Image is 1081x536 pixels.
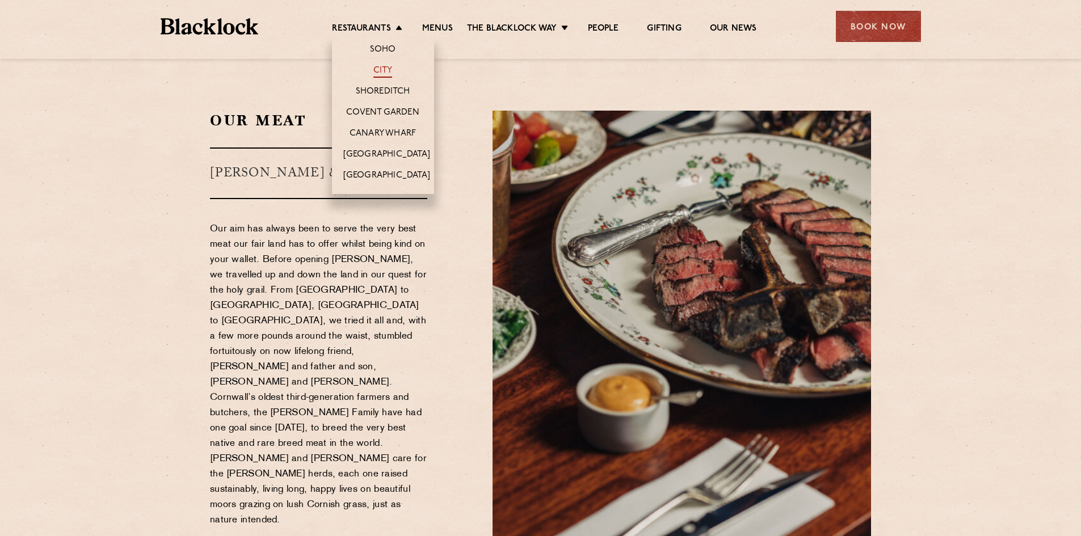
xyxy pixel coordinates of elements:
[647,23,681,36] a: Gifting
[343,149,430,162] a: [GEOGRAPHIC_DATA]
[710,23,757,36] a: Our News
[210,147,427,199] h3: [PERSON_NAME] & Son
[467,23,557,36] a: The Blacklock Way
[836,11,921,42] div: Book Now
[343,170,430,183] a: [GEOGRAPHIC_DATA]
[588,23,619,36] a: People
[370,44,396,57] a: Soho
[350,128,416,141] a: Canary Wharf
[332,23,391,36] a: Restaurants
[161,18,259,35] img: BL_Textured_Logo-footer-cropped.svg
[210,111,427,130] h2: Our Meat
[356,86,410,99] a: Shoreditch
[210,222,427,528] p: Our aim has always been to serve the very best meat our fair land has to offer whilst being kind ...
[422,23,453,36] a: Menus
[373,65,393,78] a: City
[346,107,419,120] a: Covent Garden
